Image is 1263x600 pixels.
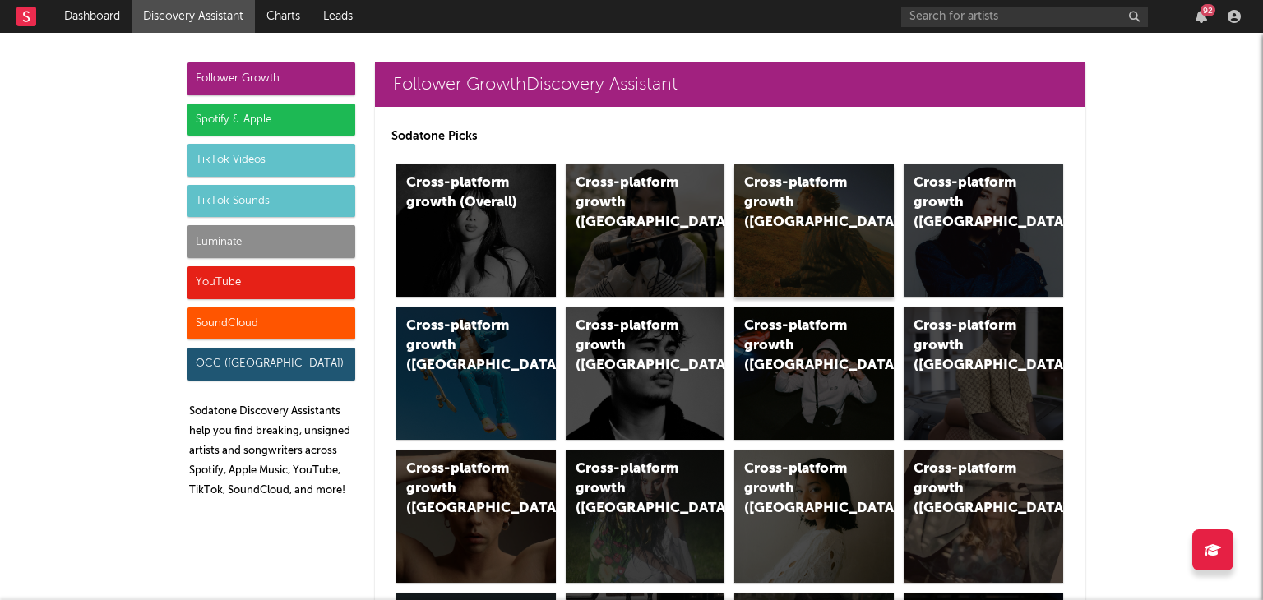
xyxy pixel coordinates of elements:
div: TikTok Sounds [187,185,355,218]
div: Cross-platform growth ([GEOGRAPHIC_DATA]) [576,459,687,519]
div: Cross-platform growth ([GEOGRAPHIC_DATA]) [914,316,1025,376]
a: Cross-platform growth ([GEOGRAPHIC_DATA]) [734,450,894,583]
a: Cross-platform growth ([GEOGRAPHIC_DATA]) [396,450,556,583]
a: Cross-platform growth (Overall) [396,164,556,297]
div: Cross-platform growth ([GEOGRAPHIC_DATA]) [914,459,1025,519]
div: SoundCloud [187,307,355,340]
div: Cross-platform growth ([GEOGRAPHIC_DATA]) [406,316,518,376]
a: Cross-platform growth ([GEOGRAPHIC_DATA]) [566,164,725,297]
a: Cross-platform growth ([GEOGRAPHIC_DATA]) [904,164,1063,297]
div: Cross-platform growth ([GEOGRAPHIC_DATA]/GSA) [744,316,856,376]
div: Cross-platform growth ([GEOGRAPHIC_DATA]) [744,173,856,233]
a: Cross-platform growth ([GEOGRAPHIC_DATA]/GSA) [734,307,894,440]
p: Sodatone Picks [391,127,1069,146]
div: Cross-platform growth ([GEOGRAPHIC_DATA]) [914,173,1025,233]
button: 92 [1196,10,1207,23]
div: Cross-platform growth (Overall) [406,173,518,213]
a: Cross-platform growth ([GEOGRAPHIC_DATA]) [904,307,1063,440]
div: Cross-platform growth ([GEOGRAPHIC_DATA]) [576,173,687,233]
a: Follower GrowthDiscovery Assistant [375,62,1085,107]
a: Cross-platform growth ([GEOGRAPHIC_DATA]) [904,450,1063,583]
div: Spotify & Apple [187,104,355,136]
div: OCC ([GEOGRAPHIC_DATA]) [187,348,355,381]
input: Search for artists [901,7,1148,27]
div: 92 [1201,4,1215,16]
div: YouTube [187,266,355,299]
div: Cross-platform growth ([GEOGRAPHIC_DATA]) [576,316,687,376]
a: Cross-platform growth ([GEOGRAPHIC_DATA]) [566,450,725,583]
p: Sodatone Discovery Assistants help you find breaking, unsigned artists and songwriters across Spo... [189,402,355,501]
a: Cross-platform growth ([GEOGRAPHIC_DATA]) [566,307,725,440]
div: Cross-platform growth ([GEOGRAPHIC_DATA]) [744,459,856,519]
div: Follower Growth [187,62,355,95]
div: TikTok Videos [187,144,355,177]
a: Cross-platform growth ([GEOGRAPHIC_DATA]) [396,307,556,440]
div: Luminate [187,225,355,258]
div: Cross-platform growth ([GEOGRAPHIC_DATA]) [406,459,518,519]
a: Cross-platform growth ([GEOGRAPHIC_DATA]) [734,164,894,297]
